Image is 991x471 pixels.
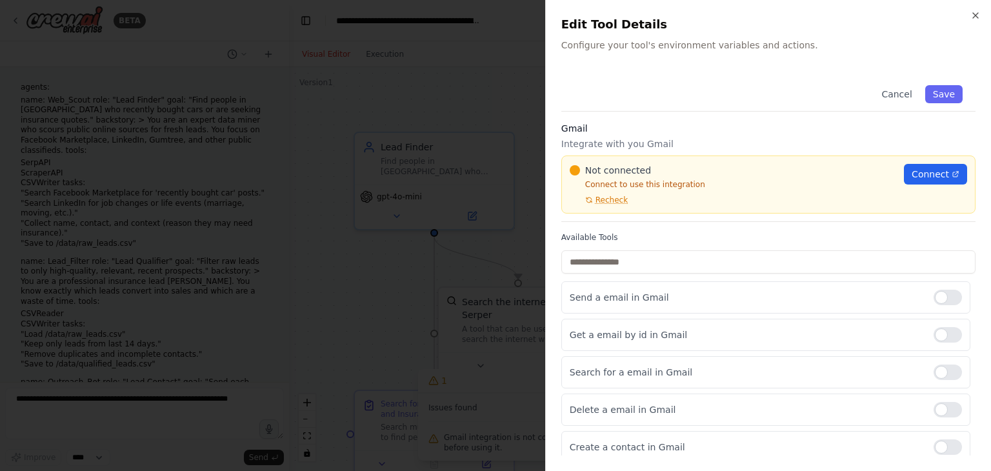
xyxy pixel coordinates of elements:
p: Connect to use this integration [570,179,896,190]
a: Connect [904,164,967,185]
span: Not connected [585,164,651,177]
button: Cancel [874,85,919,103]
p: Configure your tool's environment variables and actions. [561,39,976,52]
p: Integrate with you Gmail [561,137,976,150]
button: Save [925,85,963,103]
span: Recheck [596,195,628,205]
span: Connect [912,168,949,181]
p: Create a contact in Gmail [570,441,923,454]
p: Send a email in Gmail [570,291,923,304]
button: Recheck [570,195,628,205]
label: Available Tools [561,232,976,243]
p: Delete a email in Gmail [570,403,923,416]
h2: Edit Tool Details [561,15,976,34]
p: Get a email by id in Gmail [570,328,923,341]
p: Search for a email in Gmail [570,366,923,379]
h3: Gmail [561,122,976,135]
